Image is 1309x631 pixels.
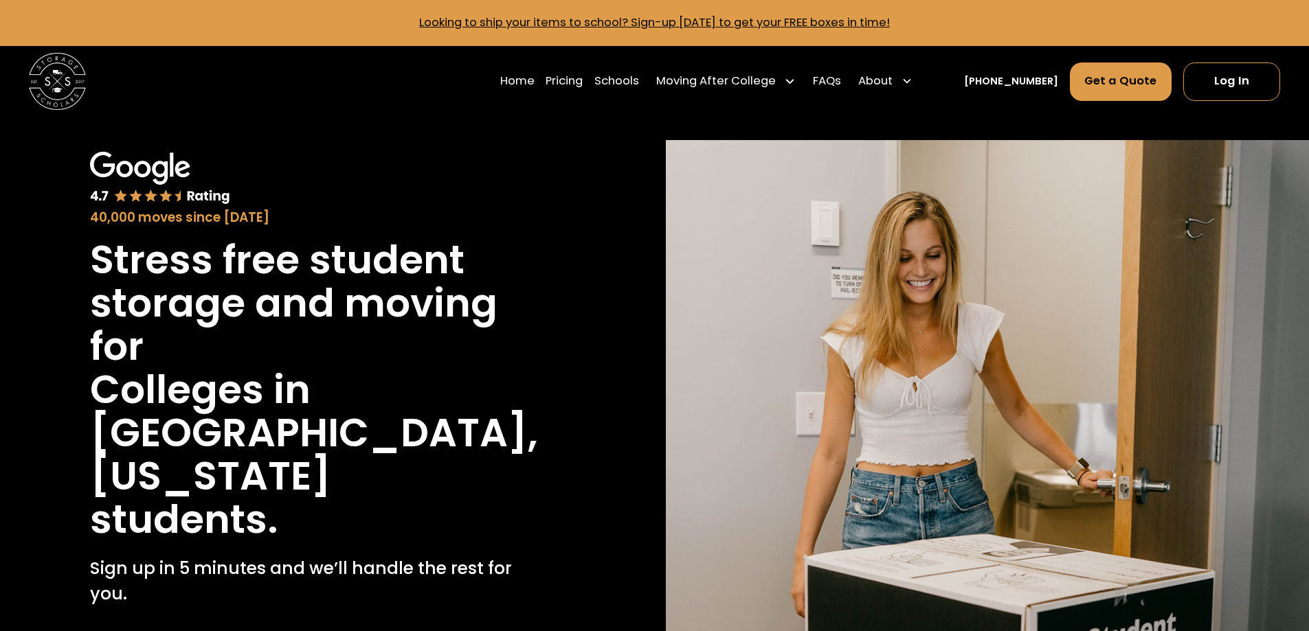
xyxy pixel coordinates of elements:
a: Looking to ship your items to school? Sign-up [DATE] to get your FREE boxes in time! [419,14,890,30]
div: Moving After College [656,73,776,90]
a: Get a Quote [1070,62,1172,101]
div: Moving After College [651,61,802,101]
img: Storage Scholars main logo [29,53,86,110]
a: FAQs [813,61,841,101]
a: Log In [1183,62,1280,101]
div: About [858,73,893,90]
h1: Stress free student storage and moving for [90,238,553,368]
a: Pricing [546,61,583,101]
h1: Colleges in [GEOGRAPHIC_DATA], [US_STATE] [90,368,553,498]
a: Schools [594,61,639,101]
a: [PHONE_NUMBER] [964,74,1058,89]
div: About [853,61,919,101]
img: Google 4.7 star rating [90,152,230,205]
h1: students. [90,498,278,541]
div: 40,000 moves since [DATE] [90,208,553,227]
a: Home [500,61,535,101]
p: Sign up in 5 minutes and we’ll handle the rest for you. [90,555,553,607]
